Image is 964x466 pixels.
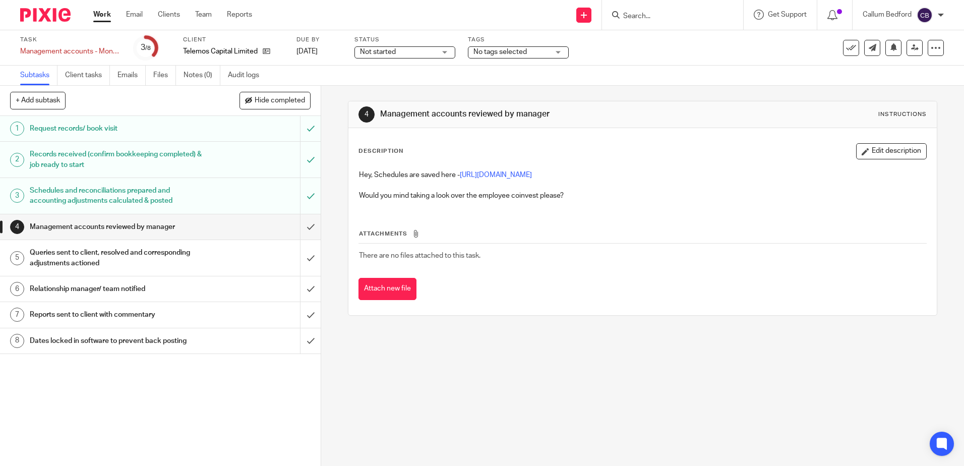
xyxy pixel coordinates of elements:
h1: Management accounts reviewed by manager [380,109,664,120]
a: [URL][DOMAIN_NAME] [460,171,532,179]
span: Hide completed [255,97,305,105]
h1: Schedules and reconciliations prepared and accounting adjustments calculated & posted [30,183,203,209]
p: Telemos Capital Limited [183,46,258,56]
span: [DATE] [296,48,318,55]
div: Instructions [878,110,927,119]
label: Due by [296,36,342,44]
p: Description [358,147,403,155]
button: Attach new file [358,278,416,301]
a: Notes (0) [184,66,220,85]
a: Client tasks [65,66,110,85]
span: There are no files attached to this task. [359,252,480,259]
div: Management accounts - Monthly [20,46,121,56]
a: Email [126,10,143,20]
a: Team [195,10,212,20]
small: /8 [145,45,151,51]
h1: Records received (confirm bookkeeping completed) & job ready to start [30,147,203,172]
a: Clients [158,10,180,20]
label: Status [354,36,455,44]
div: 4 [358,106,375,123]
label: Tags [468,36,569,44]
div: 3 [10,189,24,203]
button: + Add subtask [10,92,66,109]
div: 4 [10,220,24,234]
div: 2 [10,153,24,167]
div: 8 [10,334,24,348]
h1: Dates locked in software to prevent back posting [30,333,203,348]
button: Hide completed [239,92,311,109]
label: Client [183,36,284,44]
div: 5 [10,251,24,265]
a: Reports [227,10,252,20]
label: Task [20,36,121,44]
a: Subtasks [20,66,57,85]
button: Edit description [856,143,927,159]
div: 1 [10,122,24,136]
a: Work [93,10,111,20]
a: Files [153,66,176,85]
h1: Relationship manager/ team notified [30,281,203,297]
img: svg%3E [917,7,933,23]
span: Get Support [768,11,807,18]
p: Hey, Schedules are saved here - [359,170,926,180]
span: Not started [360,48,396,55]
div: 6 [10,282,24,296]
p: Would you mind taking a look over the employee coinvest please? [359,191,926,201]
h1: Management accounts reviewed by manager [30,219,203,235]
div: 3 [141,42,151,53]
a: Emails [117,66,146,85]
h1: Queries sent to client, resolved and corresponding adjustments actioned [30,245,203,271]
span: Attachments [359,231,407,237]
p: Callum Bedford [863,10,912,20]
h1: Request records/ book visit [30,121,203,136]
div: 7 [10,308,24,322]
img: Pixie [20,8,71,22]
span: No tags selected [473,48,527,55]
a: Audit logs [228,66,267,85]
input: Search [622,12,713,21]
h1: Reports sent to client with commentary [30,307,203,322]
